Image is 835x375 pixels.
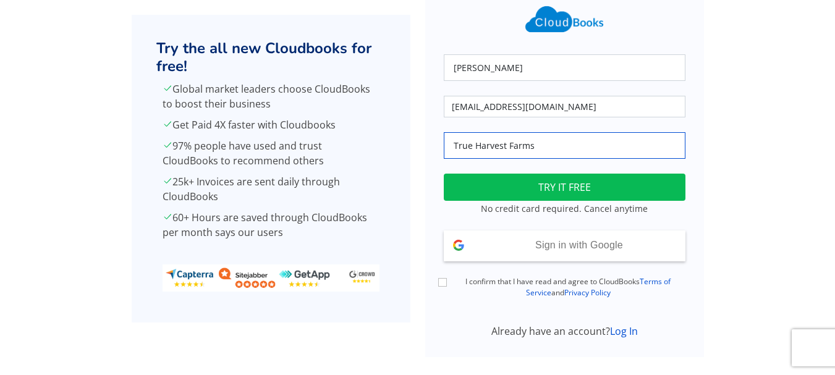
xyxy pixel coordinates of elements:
[163,117,379,132] p: Get Paid 4X faster with Cloudbooks
[163,82,379,111] p: Global market leaders choose CloudBooks to boost their business
[163,264,379,292] img: ratings_banner.png
[481,203,648,214] small: No credit card required. Cancel anytime
[444,132,685,159] input: Company Name
[444,174,685,201] button: TRY IT FREE
[444,96,685,117] input: Your Email
[451,276,685,298] label: I confirm that I have read and agree to CloudBooks and
[444,54,685,81] input: Your Name
[436,324,693,339] div: Already have an account?
[526,276,671,298] a: Terms of Service
[163,210,379,240] p: 60+ Hours are saved through CloudBooks per month says our users
[564,287,611,298] a: Privacy Policy
[163,138,379,168] p: 97% people have used and trust CloudBooks to recommend others
[610,324,638,338] a: Log In
[535,240,623,250] span: Sign in with Google
[163,174,379,204] p: 25k+ Invoices are sent daily through CloudBooks
[156,40,386,75] h2: Try the all new Cloudbooks for free!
